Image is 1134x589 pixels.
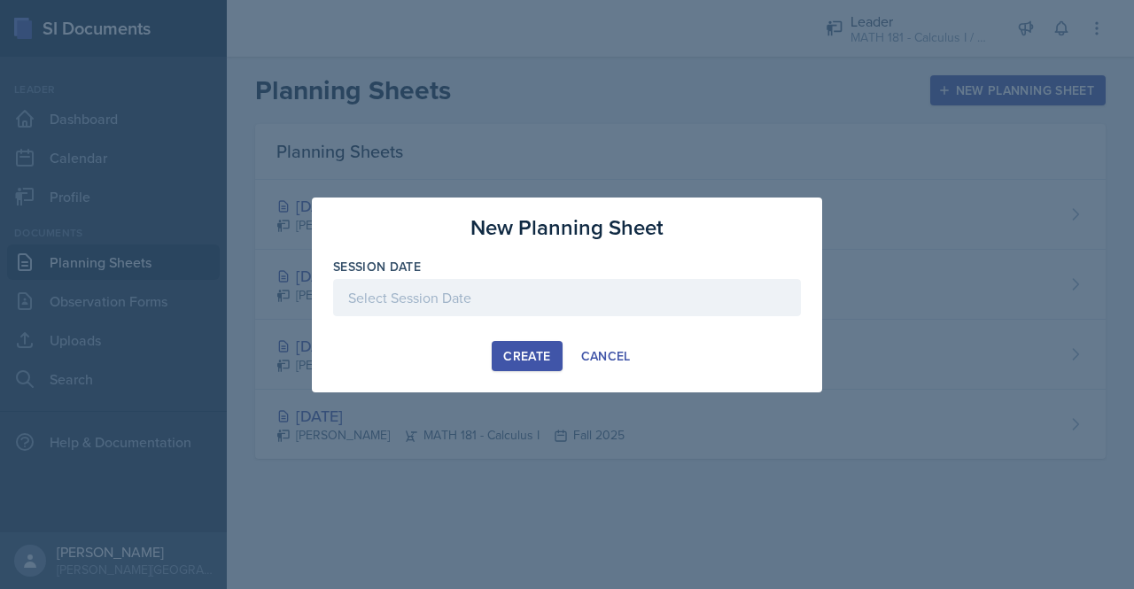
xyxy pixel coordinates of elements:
[570,341,642,371] button: Cancel
[503,349,550,363] div: Create
[492,341,562,371] button: Create
[470,212,664,244] h3: New Planning Sheet
[333,258,421,275] label: Session Date
[581,349,631,363] div: Cancel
